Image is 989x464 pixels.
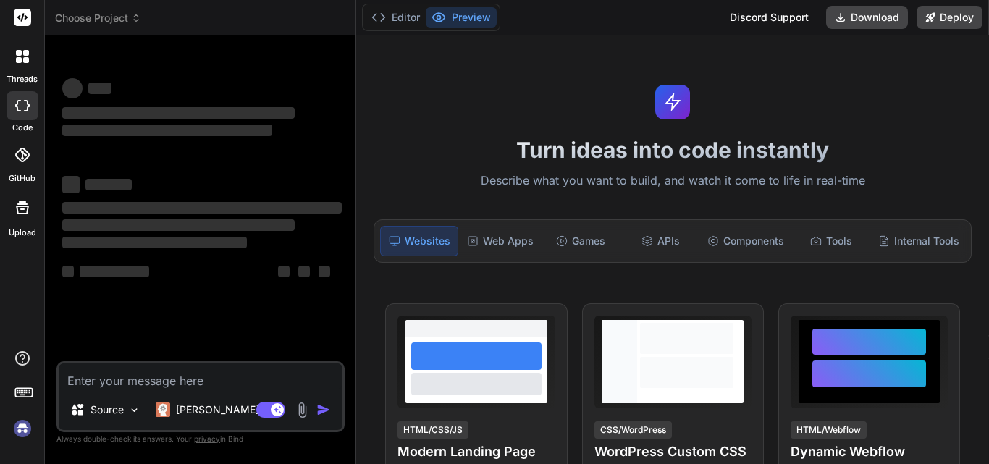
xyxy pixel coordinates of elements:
p: [PERSON_NAME] 4 S.. [176,402,284,417]
div: Tools [793,226,870,256]
button: Deploy [917,6,982,29]
label: code [12,122,33,134]
span: ‌ [88,83,111,94]
img: Pick Models [128,404,140,416]
label: threads [7,73,38,85]
img: attachment [294,402,311,418]
h1: Turn ideas into code instantly [365,137,980,163]
div: HTML/Webflow [791,421,867,439]
span: ‌ [298,266,310,277]
img: signin [10,416,35,441]
div: Components [702,226,790,256]
div: Web Apps [461,226,539,256]
span: ‌ [319,266,330,277]
span: ‌ [85,179,132,190]
div: CSS/WordPress [594,421,672,439]
span: ‌ [62,176,80,193]
div: Websites [380,226,458,256]
span: Choose Project [55,11,141,25]
h4: Modern Landing Page [397,442,555,462]
span: ‌ [62,266,74,277]
span: ‌ [80,266,149,277]
span: privacy [194,434,220,443]
span: ‌ [62,237,247,248]
div: Discord Support [721,6,817,29]
div: APIs [622,226,699,256]
span: ‌ [62,78,83,98]
p: Always double-check its answers. Your in Bind [56,432,345,446]
span: ‌ [62,107,295,119]
img: icon [316,402,331,417]
span: ‌ [62,125,272,136]
button: Editor [366,7,426,28]
span: ‌ [62,219,295,231]
div: HTML/CSS/JS [397,421,468,439]
img: Claude 4 Sonnet [156,402,170,417]
button: Preview [426,7,497,28]
span: ‌ [278,266,290,277]
div: Internal Tools [872,226,965,256]
button: Download [826,6,908,29]
p: Describe what you want to build, and watch it come to life in real-time [365,172,980,190]
label: Upload [9,227,36,239]
span: ‌ [62,202,342,214]
p: Source [91,402,124,417]
div: Games [542,226,619,256]
label: GitHub [9,172,35,185]
h4: WordPress Custom CSS [594,442,752,462]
